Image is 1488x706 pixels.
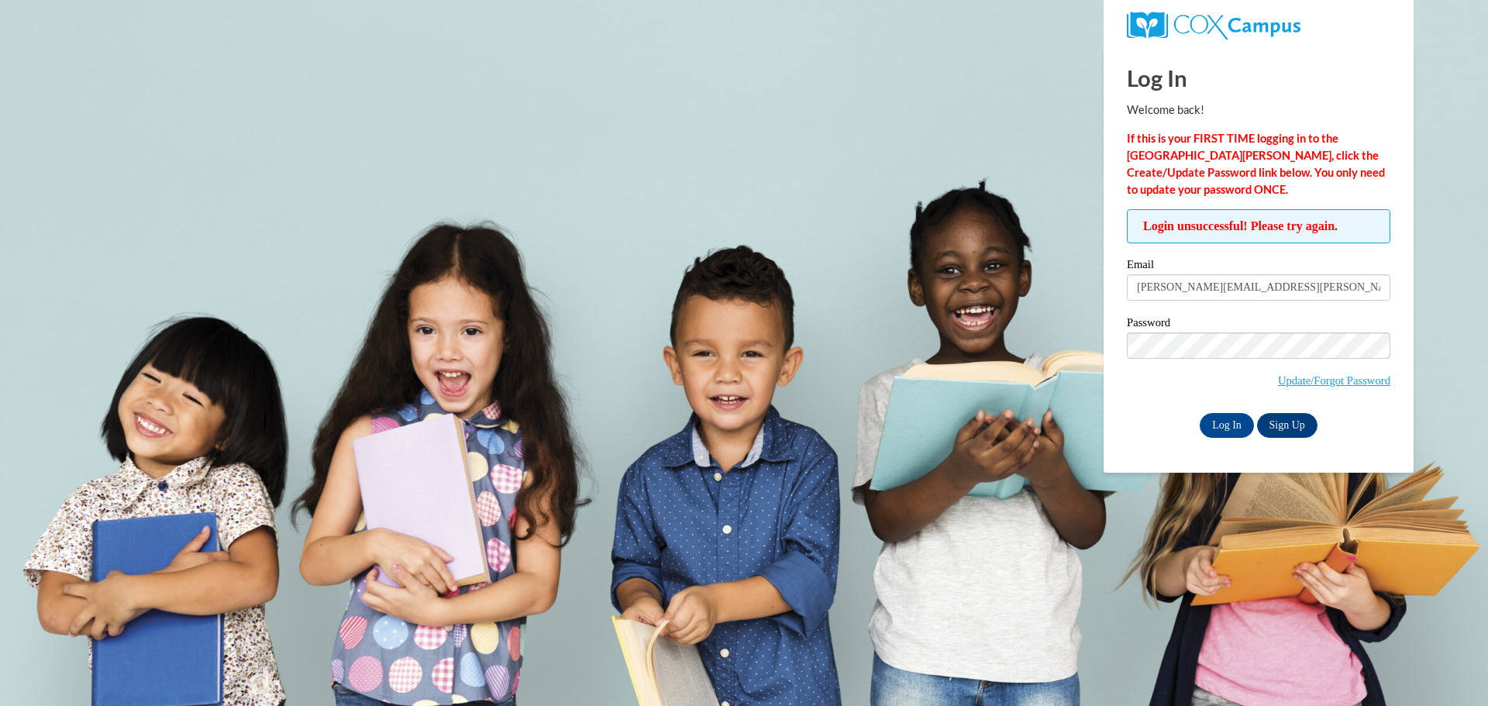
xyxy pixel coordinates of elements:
[1127,62,1390,94] h1: Log In
[1127,209,1390,243] span: Login unsuccessful! Please try again.
[1127,259,1390,274] label: Email
[1127,12,1300,40] img: COX Campus
[1278,374,1390,387] a: Update/Forgot Password
[1257,413,1317,438] a: Sign Up
[1127,132,1385,196] strong: If this is your FIRST TIME logging in to the [GEOGRAPHIC_DATA][PERSON_NAME], click the Create/Upd...
[1127,12,1390,40] a: COX Campus
[1127,102,1390,119] p: Welcome back!
[1127,317,1390,332] label: Password
[1200,413,1254,438] input: Log In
